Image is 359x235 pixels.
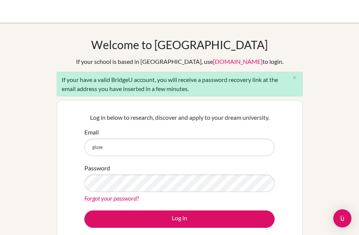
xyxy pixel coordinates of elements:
div: If your have a valid BridgeU account, you will receive a password recovery link at the email addr... [57,72,303,96]
a: Forgot your password? [84,195,139,202]
button: Log in [84,210,275,228]
i: close [292,75,297,80]
p: Log in below to research, discover and apply to your dream university. [84,113,275,122]
label: Password [84,164,110,173]
div: If your school is based in [GEOGRAPHIC_DATA], use to login. [76,57,283,66]
a: [DOMAIN_NAME] [213,58,263,65]
button: Close [287,72,302,83]
h1: Welcome to [GEOGRAPHIC_DATA] [91,38,268,51]
label: Email [84,128,99,137]
div: Open Intercom Messenger [333,209,351,227]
